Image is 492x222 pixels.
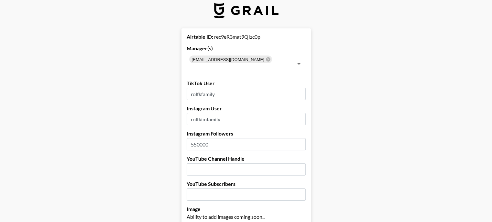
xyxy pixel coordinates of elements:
label: Manager(s) [187,45,306,52]
label: YouTube Channel Handle [187,156,306,162]
div: [EMAIL_ADDRESS][DOMAIN_NAME] [189,55,272,63]
label: Image [187,206,306,212]
img: Grail Talent Logo [214,3,279,18]
span: Ability to add images coming soon... [187,214,265,220]
button: Open [294,59,303,68]
strong: Airtable ID: [187,34,213,40]
div: rec9eR3mat9QIzc0p [187,34,306,40]
label: YouTube Subscribers [187,181,306,187]
label: TikTok User [187,80,306,86]
label: Instagram Followers [187,130,306,137]
span: [EMAIL_ADDRESS][DOMAIN_NAME] [189,56,267,63]
label: Instagram User [187,105,306,112]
